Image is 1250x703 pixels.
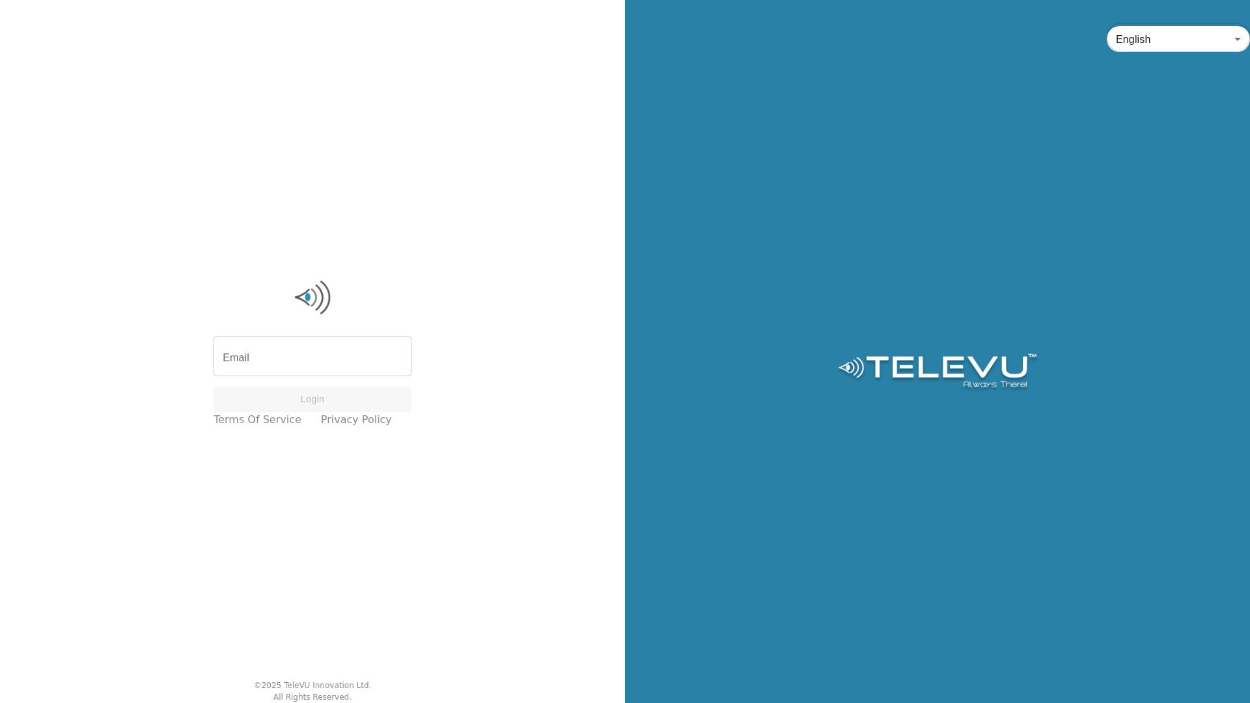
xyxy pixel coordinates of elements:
div: © 2025 TeleVU Innovation Ltd. [254,680,372,691]
a: Terms of Service [214,412,301,428]
img: Logo [214,278,411,317]
img: Logo [836,353,1038,393]
div: All Rights Reserved. [273,691,352,703]
div: English [1107,21,1250,57]
a: Privacy Policy [321,412,392,428]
